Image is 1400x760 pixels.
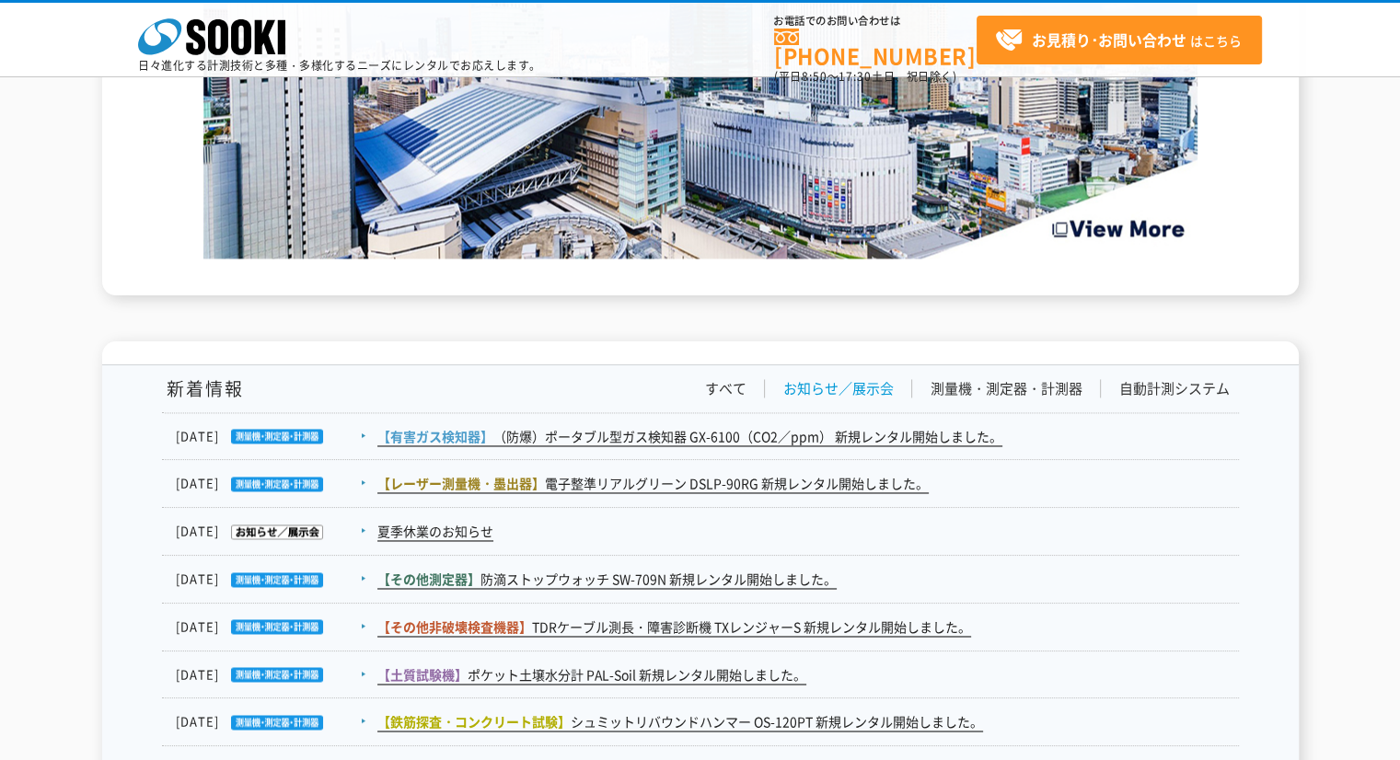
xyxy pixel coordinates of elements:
h1: 新着情報 [162,379,244,398]
a: Create the Future [203,239,1198,257]
img: お知らせ／展示会 [219,524,323,539]
a: 【レーザー測量機・墨出器】電子整準リアルグリーン DSLP-90RG 新規レンタル開始しました。 [377,474,929,493]
dt: [DATE] [176,474,376,493]
a: 【有害ガス検知器】（防爆）ポータブル型ガス検知器 GX-6100（CO2／ppm） 新規レンタル開始しました。 [377,427,1002,446]
span: 【土質試験機】 [377,665,468,684]
span: 【鉄筋探査・コンクリート試験】 [377,712,571,731]
span: 【有害ガス検知器】 [377,427,493,445]
a: 夏季休業のお知らせ [377,522,493,541]
img: 測量機・測定器・計測器 [219,429,323,443]
img: 測量機・測定器・計測器 [219,477,323,491]
a: 【鉄筋探査・コンクリート試験】シュミットリバウンドハンマー OS-120PT 新規レンタル開始しました。 [377,712,983,731]
span: 【その他測定器】 [377,570,480,588]
a: 自動計測システム [1119,379,1230,398]
dt: [DATE] [176,712,376,731]
img: 測量機・測定器・計測器 [219,619,323,634]
span: 8:50 [802,68,827,85]
p: 日々進化する計測技術と多種・多様化するニーズにレンタルでお応えします。 [138,60,541,71]
span: 【レーザー測量機・墨出器】 [377,474,545,492]
dt: [DATE] [176,570,376,589]
a: 【土質試験機】ポケット土壌水分計 PAL-Soil 新規レンタル開始しました。 [377,665,806,685]
a: 【その他測定器】防滴ストップウォッチ SW-709N 新規レンタル開始しました。 [377,570,837,589]
img: 測量機・測定器・計測器 [219,715,323,730]
span: お電話でのお問い合わせは [774,16,977,27]
a: 【その他非破壊検査機器】TDRケーブル測長・障害診断機 TXレンジャーS 新規レンタル開始しました。 [377,617,971,637]
strong: お見積り･お問い合わせ [1032,29,1186,51]
span: 【その他非破壊検査機器】 [377,617,532,636]
span: (平日 ～ 土日、祝日除く) [774,68,956,85]
dt: [DATE] [176,617,376,637]
a: [PHONE_NUMBER] [774,29,977,66]
span: はこちら [995,27,1242,54]
span: 17:30 [839,68,872,85]
a: お見積り･お問い合わせはこちら [977,16,1262,64]
img: 測量機・測定器・計測器 [219,667,323,682]
a: すべて [705,379,746,398]
img: 測量機・測定器・計測器 [219,572,323,587]
dt: [DATE] [176,427,376,446]
a: 測量機・測定器・計測器 [931,379,1082,398]
dt: [DATE] [176,665,376,685]
dt: [DATE] [176,522,376,541]
a: お知らせ／展示会 [783,379,894,398]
